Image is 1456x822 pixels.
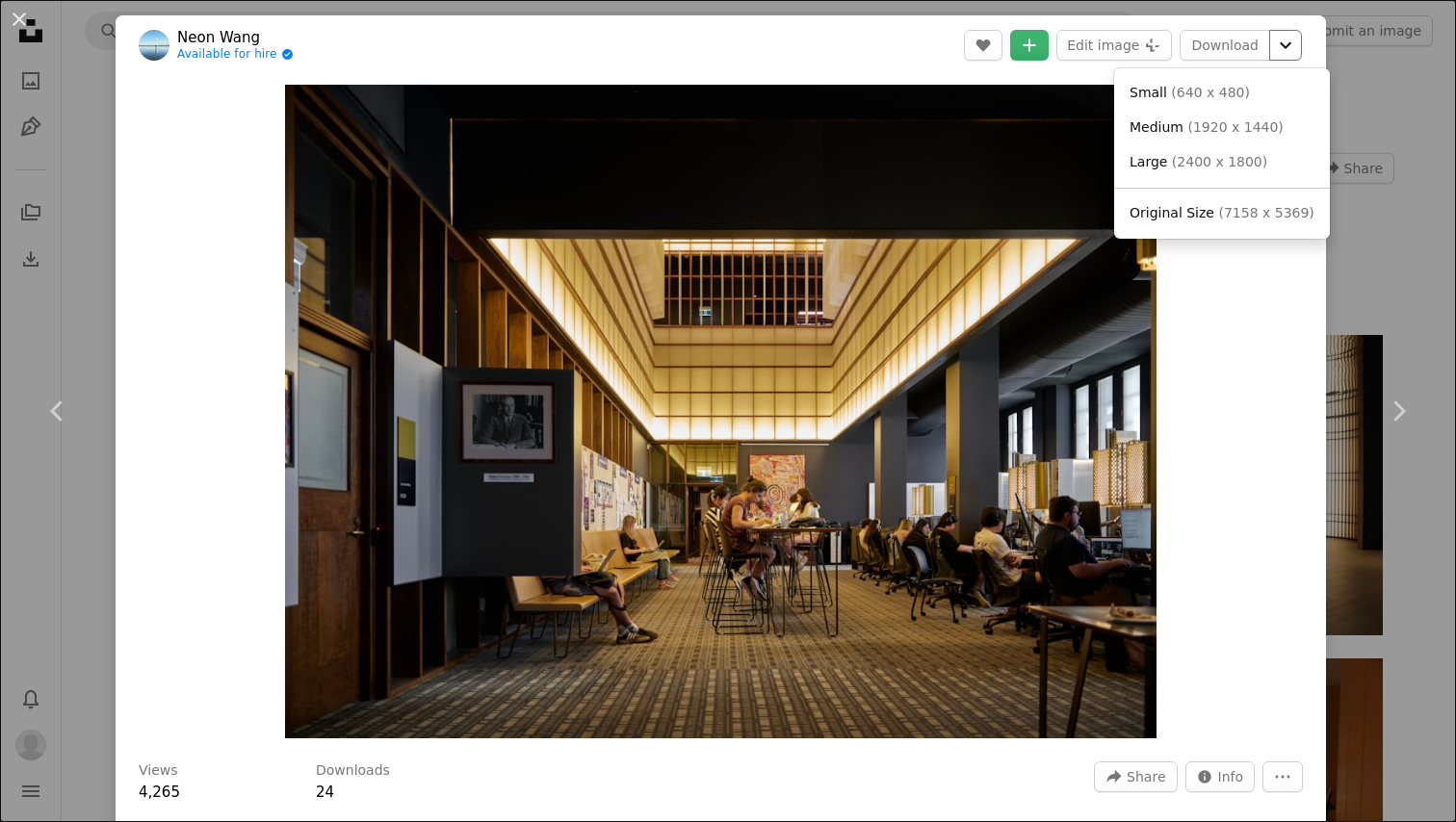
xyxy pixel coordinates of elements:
span: Original Size [1130,205,1214,220]
span: Large [1130,154,1167,169]
span: ( 1920 x 1440 ) [1187,119,1283,135]
span: ( 640 x 480 ) [1171,85,1250,100]
span: Medium [1130,119,1183,135]
span: ( 2400 x 1800 ) [1172,154,1267,169]
span: Small [1130,85,1167,100]
span: ( 7158 x 5369 ) [1218,205,1313,220]
button: Choose download size [1269,30,1302,61]
div: Choose download size [1114,68,1330,239]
